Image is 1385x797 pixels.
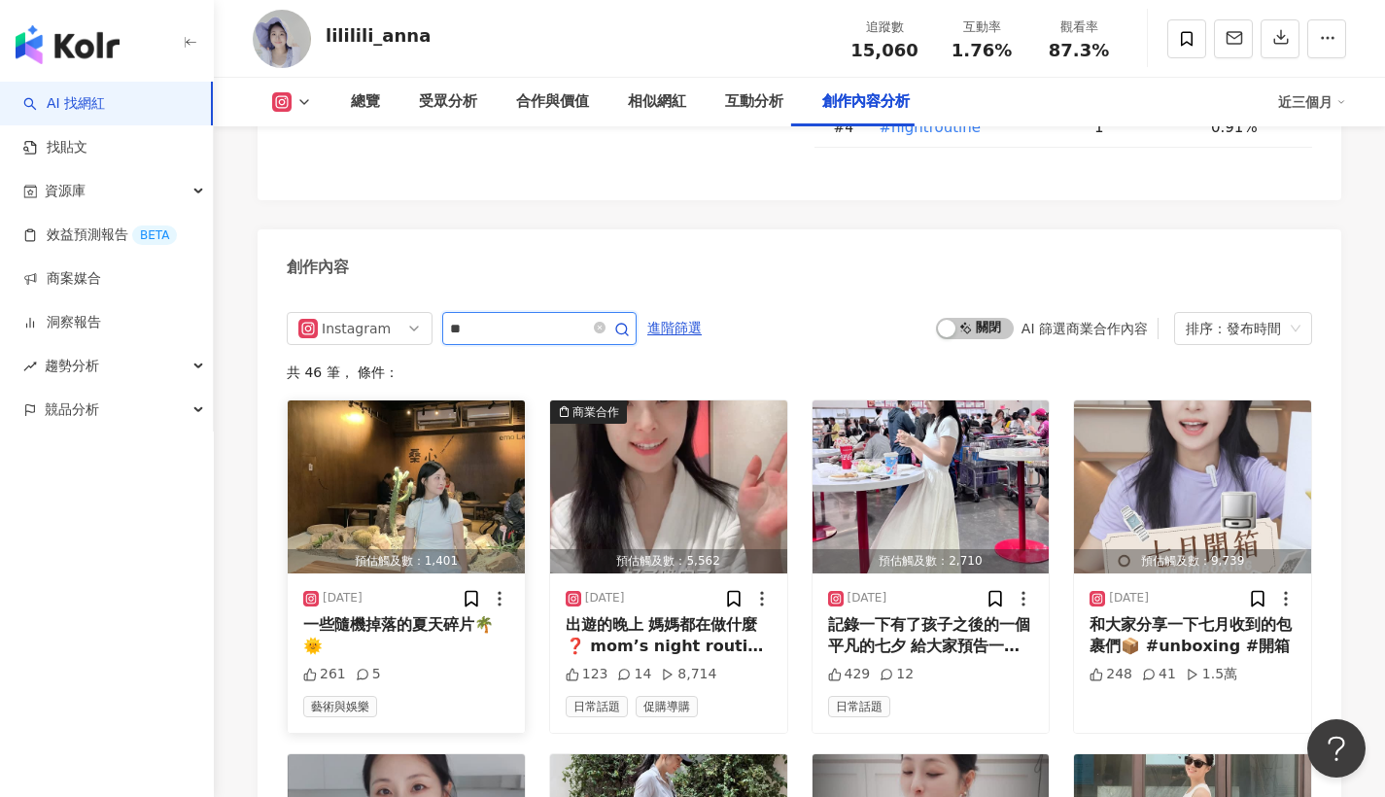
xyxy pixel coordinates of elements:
div: 互動分析 [725,90,783,114]
div: 429 [828,665,871,684]
div: 預估觸及數：1,401 [288,549,525,573]
span: close-circle [594,322,606,333]
a: 找貼文 [23,138,87,157]
div: AI 篩選商業合作內容 [1021,321,1148,336]
div: 創作內容分析 [822,90,910,114]
div: 合作與價值 [516,90,589,114]
span: 1.76% [952,41,1012,60]
div: [DATE] [848,590,887,606]
span: close-circle [594,319,606,337]
div: 8,714 [661,665,716,684]
span: 15,060 [850,40,918,60]
div: 一些隨機掉落的夏天碎片🌴🌞 [303,614,509,658]
div: 12 [880,665,914,684]
div: 觀看率 [1042,17,1116,37]
td: #nightroutine [863,108,1080,148]
span: 資源庫 [45,169,86,213]
div: 預估觸及數：5,562 [550,549,787,573]
div: 近三個月 [1278,87,1346,118]
img: logo [16,25,120,64]
div: 排序：發布時間 [1186,313,1283,344]
span: 趨勢分析 [45,344,99,388]
button: 進階篩選 [646,312,703,343]
a: 商案媒合 [23,269,101,289]
div: 1.5萬 [1186,665,1237,684]
img: post-image [288,400,525,573]
div: 追蹤數 [848,17,921,37]
div: [DATE] [585,590,625,606]
button: 預估觸及數：1,401 [288,400,525,573]
div: [DATE] [323,590,363,606]
div: Instagram [322,313,385,344]
button: 預估觸及數：2,710 [813,400,1050,573]
div: 和大家分享一下七月收到的包裹們📦 #unboxing #開箱 [1090,614,1296,658]
div: 創作內容 [287,257,349,278]
span: 進階篩選 [647,313,702,344]
div: 商業合作 [572,402,619,422]
div: 248 [1090,665,1132,684]
span: 87.3% [1049,41,1109,60]
div: 1 [1094,117,1195,138]
div: 受眾分析 [419,90,477,114]
span: rise [23,360,37,373]
a: searchAI 找網紅 [23,94,105,114]
div: 互動率 [945,17,1019,37]
img: post-image [813,400,1050,573]
a: 效益預測報告BETA [23,225,177,245]
span: 日常話題 [828,696,890,717]
span: 日常話題 [566,696,628,717]
button: #nightroutine [879,108,982,147]
div: 總覽 [351,90,380,114]
div: lililili_anna [326,23,431,48]
button: 商業合作預估觸及數：5,562 [550,400,787,573]
div: 41 [1142,665,1176,684]
div: 14 [617,665,651,684]
td: 0.91% [1195,108,1312,148]
iframe: Help Scout Beacon - Open [1307,719,1366,778]
span: #nightroutine [880,117,981,138]
span: 促購導購 [636,696,698,717]
div: 共 46 筆 ， 條件： [287,364,1312,380]
div: 預估觸及數：2,710 [813,549,1050,573]
span: 競品分析 [45,388,99,432]
div: 預估觸及數：9,739 [1074,549,1311,573]
div: 261 [303,665,346,684]
div: 0.91% [1211,117,1293,138]
div: 出遊的晚上 媽媽都在做什麼❓ mom’s night routine 😂 我愛用的🌿CELIMAX正在團購中 每個組合都超實用✨比在韓國買還划算！ 🔥下單連結在限動精選 優惠期間⏰即日起～[DA... [566,614,772,658]
img: post-image [1074,400,1311,573]
div: 5 [356,665,381,684]
span: 藝術與娛樂 [303,696,377,717]
div: 123 [566,665,608,684]
img: post-image [550,400,787,573]
div: [DATE] [1109,590,1149,606]
div: 相似網紅 [628,90,686,114]
button: 預估觸及數：9,739 [1074,400,1311,573]
img: KOL Avatar [253,10,311,68]
div: 記錄一下有了孩子之後的一個平凡的七夕 給大家預告一下恩愛的七夕之後 隔年、隔隔年、隔隔隔年（…）的七夕們的畫面😂 祝大家有情人都甜蜜 💕 沒情人更快樂 🎊 [828,614,1034,658]
div: # 4 [834,117,863,138]
a: 洞察報告 [23,313,101,332]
